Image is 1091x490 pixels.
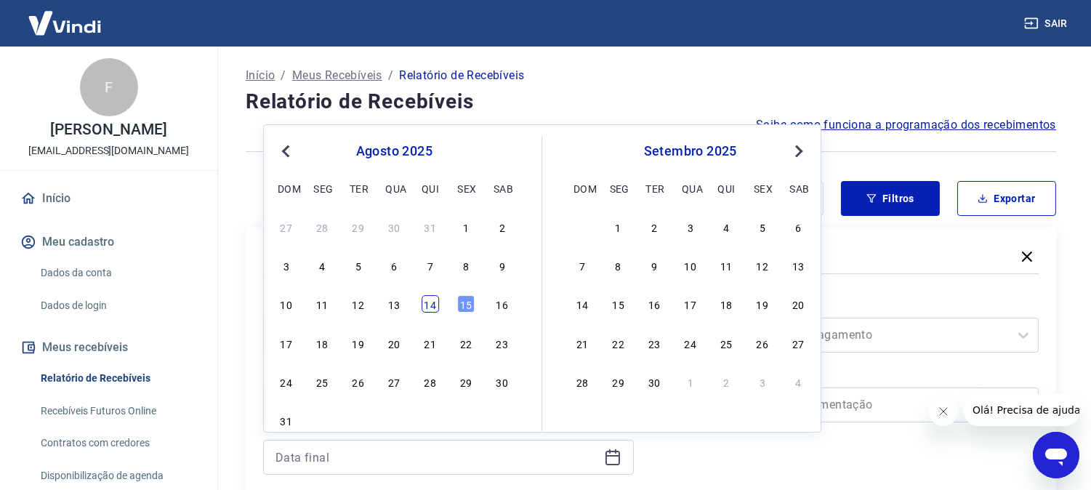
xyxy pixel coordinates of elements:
[841,181,940,216] button: Filtros
[571,216,809,392] div: month 2025-09
[277,142,294,160] button: Previous Month
[1033,432,1079,478] iframe: Botão para abrir a janela de mensagens
[350,257,367,274] div: Choose terça-feira, 5 de agosto de 2025
[754,257,771,274] div: Choose sexta-feira, 12 de setembro de 2025
[278,373,295,390] div: Choose domingo, 24 de agosto de 2025
[645,218,663,236] div: Choose terça-feira, 2 de setembro de 2025
[457,334,475,352] div: Choose sexta-feira, 22 de agosto de 2025
[17,182,200,214] a: Início
[313,411,331,429] div: Choose segunda-feira, 1 de setembro de 2025
[350,373,367,390] div: Choose terça-feira, 26 de agosto de 2025
[494,180,511,197] div: sab
[573,373,591,390] div: Choose domingo, 28 de setembro de 2025
[275,446,598,468] input: Data final
[313,373,331,390] div: Choose segunda-feira, 25 de agosto de 2025
[292,67,382,84] a: Meus Recebíveis
[610,257,627,274] div: Choose segunda-feira, 8 de setembro de 2025
[246,87,1056,116] h4: Relatório de Recebíveis
[573,257,591,274] div: Choose domingo, 7 de setembro de 2025
[422,218,439,236] div: Choose quinta-feira, 31 de julho de 2025
[313,218,331,236] div: Choose segunda-feira, 28 de julho de 2025
[494,257,511,274] div: Choose sábado, 9 de agosto de 2025
[573,180,591,197] div: dom
[682,180,699,197] div: qua
[957,181,1056,216] button: Exportar
[422,180,439,197] div: qui
[399,67,524,84] p: Relatório de Recebíveis
[35,428,200,458] a: Contratos com credores
[645,180,663,197] div: ter
[790,180,808,197] div: sab
[754,218,771,236] div: Choose sexta-feira, 5 de setembro de 2025
[682,296,699,313] div: Choose quarta-feira, 17 de setembro de 2025
[50,122,166,137] p: [PERSON_NAME]
[717,334,735,352] div: Choose quinta-feira, 25 de setembro de 2025
[756,116,1056,134] a: Saiba como funciona a programação dos recebimentos
[275,142,512,160] div: agosto 2025
[35,364,200,393] a: Relatório de Recebíveis
[494,218,511,236] div: Choose sábado, 2 de agosto de 2025
[494,334,511,352] div: Choose sábado, 23 de agosto de 2025
[1021,10,1074,37] button: Sair
[571,142,809,160] div: setembro 2025
[929,397,958,426] iframe: Fechar mensagem
[573,218,591,236] div: Choose domingo, 31 de agosto de 2025
[278,257,295,274] div: Choose domingo, 3 de agosto de 2025
[457,411,475,429] div: Choose sexta-feira, 5 de setembro de 2025
[717,180,735,197] div: qui
[385,180,403,197] div: qua
[790,373,808,390] div: Choose sábado, 4 de outubro de 2025
[754,334,771,352] div: Choose sexta-feira, 26 de setembro de 2025
[422,411,439,429] div: Choose quinta-feira, 4 de setembro de 2025
[682,218,699,236] div: Choose quarta-feira, 3 de setembro de 2025
[17,1,112,45] img: Vindi
[17,226,200,258] button: Meu cadastro
[573,296,591,313] div: Choose domingo, 14 de setembro de 2025
[790,296,808,313] div: Choose sábado, 20 de setembro de 2025
[717,257,735,274] div: Choose quinta-feira, 11 de setembro de 2025
[457,180,475,197] div: sex
[717,373,735,390] div: Choose quinta-feira, 2 de outubro de 2025
[790,334,808,352] div: Choose sábado, 27 de setembro de 2025
[682,373,699,390] div: Choose quarta-feira, 1 de outubro de 2025
[35,258,200,288] a: Dados da conta
[350,334,367,352] div: Choose terça-feira, 19 de agosto de 2025
[717,296,735,313] div: Choose quinta-feira, 18 de setembro de 2025
[35,291,200,321] a: Dados de login
[457,218,475,236] div: Choose sexta-feira, 1 de agosto de 2025
[494,411,511,429] div: Choose sábado, 6 de setembro de 2025
[278,296,295,313] div: Choose domingo, 10 de agosto de 2025
[350,411,367,429] div: Choose terça-feira, 2 de setembro de 2025
[754,296,771,313] div: Choose sexta-feira, 19 de setembro de 2025
[645,373,663,390] div: Choose terça-feira, 30 de setembro de 2025
[28,143,189,158] p: [EMAIL_ADDRESS][DOMAIN_NAME]
[790,142,808,160] button: Next Month
[645,296,663,313] div: Choose terça-feira, 16 de setembro de 2025
[682,334,699,352] div: Choose quarta-feira, 24 de setembro de 2025
[278,180,295,197] div: dom
[385,411,403,429] div: Choose quarta-feira, 3 de setembro de 2025
[790,218,808,236] div: Choose sábado, 6 de setembro de 2025
[313,296,331,313] div: Choose segunda-feira, 11 de agosto de 2025
[278,334,295,352] div: Choose domingo, 17 de agosto de 2025
[610,296,627,313] div: Choose segunda-feira, 15 de setembro de 2025
[388,67,393,84] p: /
[672,297,1036,315] label: Forma de Pagamento
[350,180,367,197] div: ter
[717,218,735,236] div: Choose quinta-feira, 4 de setembro de 2025
[610,373,627,390] div: Choose segunda-feira, 29 de setembro de 2025
[610,218,627,236] div: Choose segunda-feira, 1 de setembro de 2025
[672,367,1036,385] label: Tipo de Movimentação
[35,396,200,426] a: Recebíveis Futuros Online
[313,180,331,197] div: seg
[278,411,295,429] div: Choose domingo, 31 de agosto de 2025
[422,257,439,274] div: Choose quinta-feira, 7 de agosto de 2025
[754,373,771,390] div: Choose sexta-feira, 3 de outubro de 2025
[246,67,275,84] a: Início
[313,257,331,274] div: Choose segunda-feira, 4 de agosto de 2025
[494,373,511,390] div: Choose sábado, 30 de agosto de 2025
[494,296,511,313] div: Choose sábado, 16 de agosto de 2025
[350,296,367,313] div: Choose terça-feira, 12 de agosto de 2025
[350,218,367,236] div: Choose terça-feira, 29 de julho de 2025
